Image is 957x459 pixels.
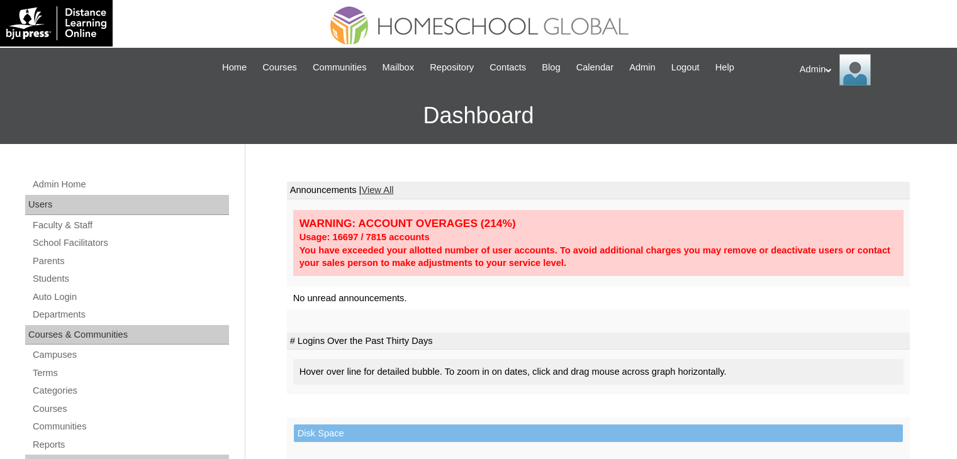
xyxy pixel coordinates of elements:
[839,54,871,86] img: Admin Homeschool Global
[222,60,247,75] span: Home
[31,347,229,363] a: Campuses
[576,60,613,75] span: Calendar
[31,271,229,287] a: Students
[535,60,566,75] a: Blog
[287,182,910,199] td: Announcements |
[262,60,297,75] span: Courses
[31,365,229,381] a: Terms
[31,289,229,305] a: Auto Login
[31,218,229,233] a: Faculty & Staff
[31,177,229,192] a: Admin Home
[430,60,474,75] span: Repository
[294,424,903,443] td: Disk Space
[256,60,303,75] a: Courses
[25,325,229,345] div: Courses & Communities
[423,60,480,75] a: Repository
[629,60,656,75] span: Admin
[665,60,706,75] a: Logout
[287,287,910,310] td: No unread announcements.
[287,333,910,350] td: # Logins Over the Past Thirty Days
[306,60,373,75] a: Communities
[299,216,897,231] div: WARNING: ACCOUNT OVERAGES (214%)
[313,60,367,75] span: Communities
[361,185,393,195] a: View All
[383,60,415,75] span: Mailbox
[570,60,620,75] a: Calendar
[376,60,421,75] a: Mailbox
[6,6,106,40] img: logo-white.png
[299,232,430,242] strong: Usage: 16697 / 7815 accounts
[31,253,229,269] a: Parents
[299,244,897,270] div: You have exceeded your allotted number of user accounts. To avoid additional charges you may remo...
[542,60,560,75] span: Blog
[31,383,229,399] a: Categories
[31,401,229,417] a: Courses
[216,60,253,75] a: Home
[293,359,904,385] div: Hover over line for detailed bubble. To zoom in on dates, click and drag mouse across graph horiz...
[671,60,700,75] span: Logout
[6,87,951,144] h3: Dashboard
[483,60,532,75] a: Contacts
[31,235,229,251] a: School Facilitators
[31,419,229,434] a: Communities
[25,195,229,215] div: Users
[623,60,662,75] a: Admin
[31,307,229,323] a: Departments
[490,60,526,75] span: Contacts
[31,437,229,453] a: Reports
[709,60,741,75] a: Help
[800,54,944,86] div: Admin
[715,60,734,75] span: Help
